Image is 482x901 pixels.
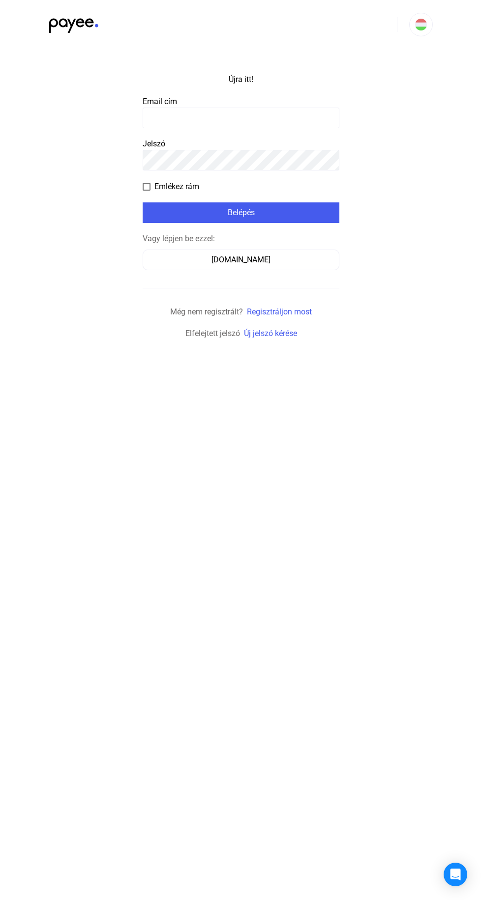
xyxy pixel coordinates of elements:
[229,75,253,84] font: Újra itt!
[211,255,271,264] font: [DOMAIN_NAME]
[228,208,255,217] font: Belépés
[244,329,297,338] a: Új jelszó kérése
[185,329,240,338] font: Elfelejtett jelszó
[49,13,98,33] img: black-payee-blue-dot.svg
[143,139,165,148] font: Jelszó
[143,202,339,223] button: Belépés
[415,19,427,30] img: HU
[154,182,199,191] font: Emlékez rám
[143,97,177,106] font: Email cím
[444,863,467,886] div: Intercom Messenger megnyitása
[143,250,339,270] button: [DOMAIN_NAME]
[247,307,312,316] a: Regisztráljon most
[170,307,243,316] font: Még nem regisztrált?
[409,13,433,36] button: HU
[143,255,339,264] a: [DOMAIN_NAME]
[143,234,215,243] font: Vagy lépjen be ezzel:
